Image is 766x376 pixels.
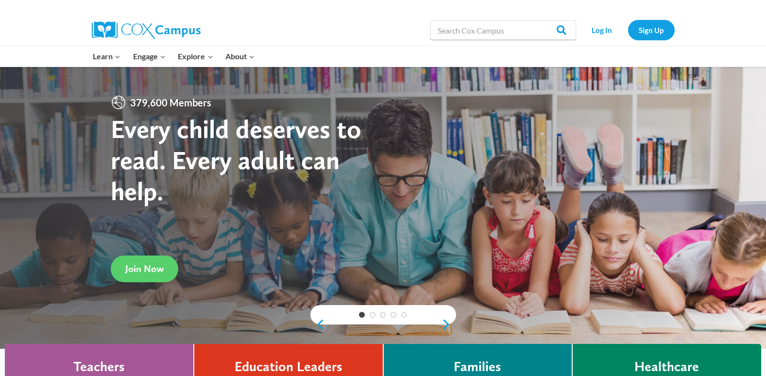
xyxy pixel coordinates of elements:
strong: Every child deserves to read. Every adult can help. [111,113,361,206]
a: 2 [370,312,375,318]
a: 3 [380,312,386,318]
a: Join Now [111,256,178,282]
span: Engage [133,50,166,63]
h4: Education Leaders [235,359,342,375]
a: 4 [391,312,396,318]
h4: Teachers [73,359,125,375]
span: Join Now [125,263,164,274]
h4: Healthcare [634,359,699,375]
a: 1 [359,312,365,318]
a: next [442,319,456,330]
a: previous [310,319,325,330]
span: Learn [93,50,120,63]
input: Search Cox Campus [430,20,576,40]
a: Log In [581,20,623,40]
h4: Families [454,359,501,375]
span: Explore [178,50,213,63]
a: 5 [401,312,407,318]
div: content slider buttons [310,315,456,334]
a: Sign Up [628,20,675,40]
nav: Secondary Navigation [581,20,675,40]
span: About [225,50,255,63]
img: Cox Campus [92,21,201,39]
nav: Primary Navigation [87,46,261,67]
span: 379,600 Members [126,95,215,110]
